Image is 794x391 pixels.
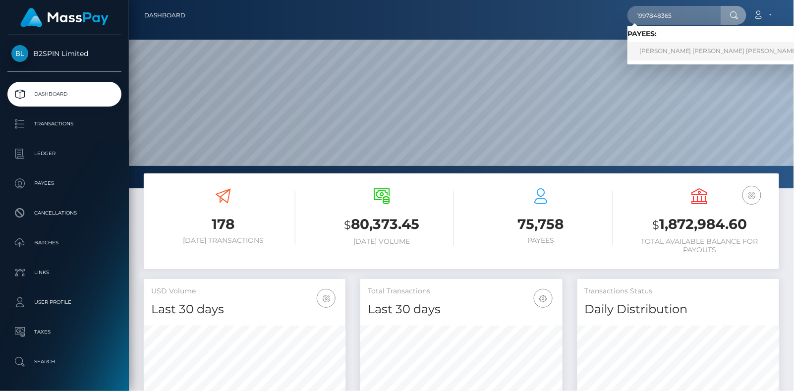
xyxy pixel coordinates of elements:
[151,301,338,318] h4: Last 30 days
[151,215,295,234] h3: 178
[151,236,295,245] h6: [DATE] Transactions
[11,206,117,221] p: Cancellations
[7,260,121,285] a: Links
[7,320,121,344] a: Taxes
[469,215,613,234] h3: 75,758
[310,215,454,235] h3: 80,373.45
[11,265,117,280] p: Links
[7,82,121,107] a: Dashboard
[11,235,117,250] p: Batches
[585,286,772,296] h5: Transactions Status
[11,45,28,62] img: B2SPIN Limited
[368,301,555,318] h4: Last 30 days
[7,230,121,255] a: Batches
[627,6,721,25] input: Search...
[652,218,659,232] small: $
[344,218,351,232] small: $
[7,201,121,225] a: Cancellations
[7,290,121,315] a: User Profile
[144,5,185,26] a: Dashboard
[11,87,117,102] p: Dashboard
[7,49,121,58] span: B2SPIN Limited
[469,236,613,245] h6: Payees
[310,237,454,246] h6: [DATE] Volume
[7,141,121,166] a: Ledger
[11,176,117,191] p: Payees
[11,354,117,369] p: Search
[628,237,772,254] h6: Total Available Balance for Payouts
[7,112,121,136] a: Transactions
[20,8,109,27] img: MassPay Logo
[368,286,555,296] h5: Total Transactions
[151,286,338,296] h5: USD Volume
[11,116,117,131] p: Transactions
[11,295,117,310] p: User Profile
[628,215,772,235] h3: 1,872,984.60
[11,325,117,339] p: Taxes
[7,349,121,374] a: Search
[11,146,117,161] p: Ledger
[585,301,772,318] h4: Daily Distribution
[7,171,121,196] a: Payees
